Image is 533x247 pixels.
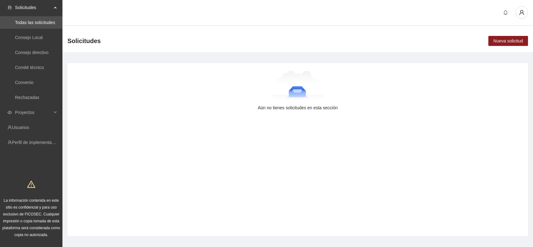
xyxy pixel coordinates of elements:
[516,10,528,15] span: user
[488,36,528,46] button: Nueva solicitud
[77,104,518,111] div: Aún no tienes solicitudes en esta sección
[15,95,39,100] a: Rechazadas
[15,1,52,14] span: Solicitudes
[15,80,33,85] a: Convenio
[516,6,528,19] button: user
[7,5,12,10] span: inbox
[12,125,29,130] a: Usuarios
[493,37,523,44] span: Nueva solicitud
[15,50,48,55] a: Consejo directivo
[15,20,55,25] a: Todas las solicitudes
[15,106,52,119] span: Proyectos
[67,36,101,46] span: Solicitudes
[2,198,60,237] span: La información contenida en este sitio es confidencial y para uso exclusivo de FICOSEC. Cualquier...
[272,71,323,102] img: Aún no tienes solicitudes en esta sección
[7,110,12,115] span: eye
[15,65,44,70] a: Comité técnico
[501,7,511,17] button: bell
[501,10,510,15] span: bell
[12,140,61,145] a: Perfil de implementadora
[27,180,35,188] span: warning
[15,35,43,40] a: Consejo Local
